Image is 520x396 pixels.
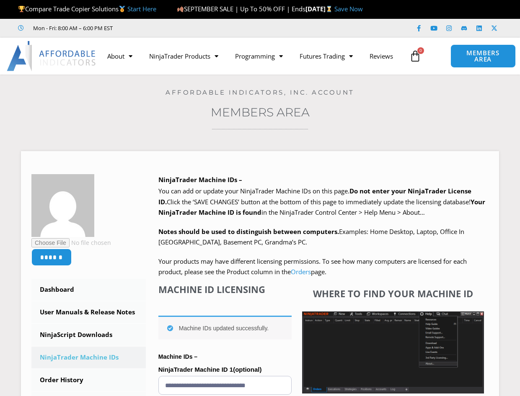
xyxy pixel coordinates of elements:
[7,41,97,71] img: LogoAI | Affordable Indicators – NinjaTrader
[334,5,363,13] a: Save Now
[326,6,332,12] img: ⌛
[233,366,261,373] span: (optional)
[158,257,467,276] span: Your products may have different licensing permissions. To see how many computers are licensed fo...
[177,5,305,13] span: SEPTEMBER SALE | Up To 50% OFF | Ends
[158,187,349,195] span: You can add or update your NinjaTrader Machine IDs on this page.
[459,50,507,62] span: MEMBERS AREA
[211,105,310,119] a: Members Area
[158,284,292,295] h4: Machine ID Licensing
[302,288,484,299] h4: Where to find your Machine ID
[361,46,401,66] a: Reviews
[31,279,146,301] a: Dashboard
[305,5,334,13] strong: [DATE]
[31,174,94,237] img: 7908f863f5471bb8f0ecdf879fc70730ae319b96f6794e6462ccc307e6f39a65
[158,187,471,206] b: Do not enter your NinjaTrader License ID.
[158,316,292,339] div: Machine IDs updated successfully.
[450,44,516,68] a: MEMBERS AREA
[127,5,156,13] a: Start Here
[31,324,146,346] a: NinjaScript Downloads
[124,24,250,32] iframe: Customer reviews powered by Trustpilot
[302,311,484,393] img: Screenshot 2025-01-17 1155544 | Affordable Indicators – NinjaTrader
[18,5,156,13] span: Compare Trade Copier Solutions
[119,6,125,12] img: 🥇
[227,46,291,66] a: Programming
[31,369,146,391] a: Order History
[99,46,141,66] a: About
[177,6,184,12] img: 🍂
[166,88,354,96] a: Affordable Indicators, Inc. Account
[397,44,434,68] a: 0
[31,347,146,368] a: NinjaTrader Machine IDs
[158,227,339,236] strong: Notes should be used to distinguish between computers.
[158,227,464,247] span: Examples: Home Desktop, Laptop, Office In [GEOGRAPHIC_DATA], Basement PC, Grandma’s PC.
[141,46,227,66] a: NinjaTrader Products
[291,267,311,276] a: Orders
[31,23,113,33] span: Mon - Fri: 8:00 AM – 6:00 PM EST
[291,46,361,66] a: Futures Trading
[158,175,242,184] b: NinjaTrader Machine IDs –
[31,301,146,323] a: User Manuals & Release Notes
[158,198,485,217] span: Click the ‘SAVE CHANGES’ button at the bottom of this page to immediately update the licensing da...
[99,46,406,66] nav: Menu
[158,353,197,360] strong: Machine IDs –
[18,6,25,12] img: 🏆
[417,47,424,54] span: 0
[158,363,292,376] label: NinjaTrader Machine ID 1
